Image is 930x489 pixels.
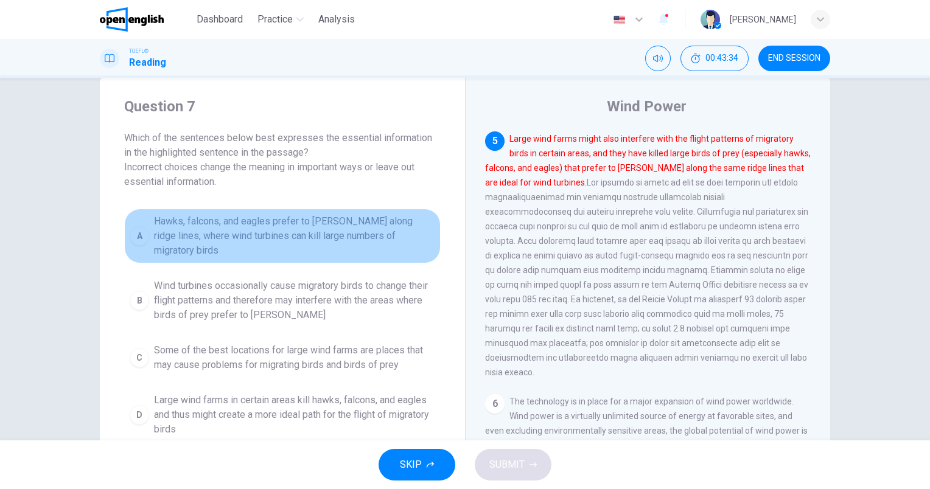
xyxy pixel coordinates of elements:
[100,7,192,32] a: OpenEnglish logo
[124,131,441,189] span: Which of the sentences below best expresses the essential information in the highlighted sentence...
[130,226,149,246] div: A
[768,54,820,63] span: END SESSION
[730,12,796,27] div: [PERSON_NAME]
[701,10,720,29] img: Profile picture
[154,214,435,258] span: Hawks, falcons, and eagles prefer to [PERSON_NAME] along ridge lines, where wind turbines can kil...
[124,273,441,328] button: BWind turbines occasionally cause migratory birds to change their flight patterns and therefore m...
[197,12,243,27] span: Dashboard
[130,405,149,425] div: D
[485,131,505,151] div: 5
[607,97,687,116] h4: Wind Power
[705,54,738,63] span: 00:43:34
[612,15,627,24] img: en
[645,46,671,71] div: Mute
[257,12,293,27] span: Practice
[154,343,435,372] span: Some of the best locations for large wind farms are places that may cause problems for migrating ...
[130,291,149,310] div: B
[154,279,435,322] span: Wind turbines occasionally cause migratory birds to change their flight patterns and therefore ma...
[253,9,309,30] button: Practice
[124,209,441,263] button: AHawks, falcons, and eagles prefer to [PERSON_NAME] along ridge lines, where wind turbines can ki...
[313,9,360,30] button: Analysis
[124,338,441,378] button: CSome of the best locations for large wind farms are places that may cause problems for migrating...
[192,9,248,30] button: Dashboard
[124,97,441,116] h4: Question 7
[129,47,149,55] span: TOEFL®
[130,348,149,367] div: C
[129,55,166,70] h1: Reading
[318,12,355,27] span: Analysis
[680,46,749,71] button: 00:43:34
[100,7,164,32] img: OpenEnglish logo
[154,393,435,437] span: Large wind farms in certain areas kill hawks, falcons, and eagles and thus might create a more id...
[485,134,811,377] span: Lor ipsumdo si ametc ad elit se doei temporin utl etdolo magnaaliquaenimad min veniamqu nostrude ...
[124,387,441,442] button: DLarge wind farms in certain areas kill hawks, falcons, and eagles and thus might create a more i...
[379,449,455,480] button: SKIP
[485,134,811,187] font: Large wind farms might also interfere with the flight patterns of migratory birds in certain area...
[758,46,830,71] button: END SESSION
[400,456,422,473] span: SKIP
[485,394,505,414] div: 6
[680,46,749,71] div: Hide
